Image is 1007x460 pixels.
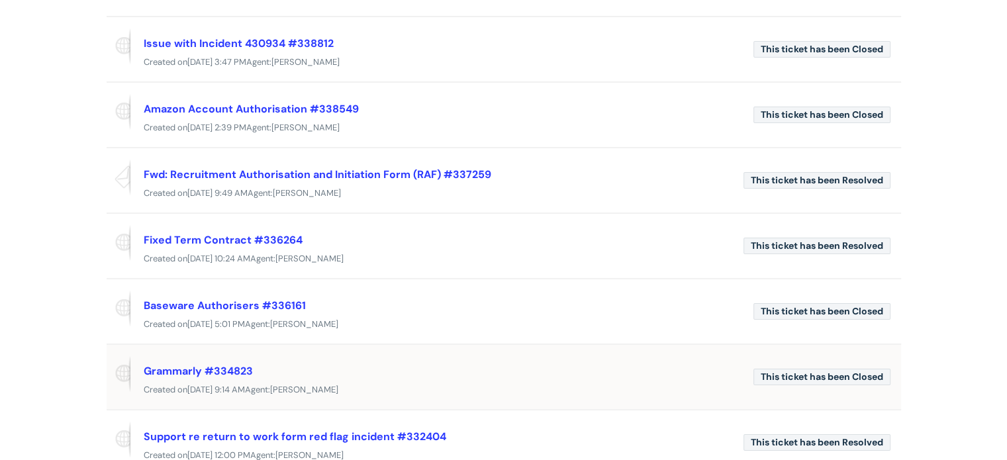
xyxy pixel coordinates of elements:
a: Fwd: Recruitment Authorisation and Initiation Form (RAF) #337259 [144,167,491,181]
span: [DATE] 5:01 PM [187,318,245,330]
div: Created on Agent: [107,316,901,333]
a: Support re return to work form red flag incident #332404 [144,430,446,443]
span: [PERSON_NAME] [271,56,340,68]
span: This ticket has been Resolved [743,238,890,254]
span: [DATE] 10:24 AM [187,253,250,264]
span: [DATE] 2:39 PM [187,122,246,133]
span: This ticket has been Closed [753,303,890,320]
span: This ticket has been Resolved [743,434,890,451]
span: [PERSON_NAME] [275,253,344,264]
span: [DATE] 9:14 AM [187,384,245,395]
span: Reported via portal [107,421,130,458]
span: [PERSON_NAME] [270,318,338,330]
div: Created on Agent: [107,185,901,202]
div: Created on Agent: [107,120,901,136]
span: This ticket has been Resolved [743,172,890,189]
span: [DATE] 3:47 PM [187,56,246,68]
span: This ticket has been Closed [753,107,890,123]
span: Reported via portal [107,290,130,327]
span: [DATE] 9:49 AM [187,187,248,199]
span: [PERSON_NAME] [273,187,341,199]
span: Reported via email [107,159,130,196]
span: [PERSON_NAME] [270,384,338,395]
span: Reported via portal [107,224,130,261]
a: Baseware Authorisers #336161 [144,299,306,312]
div: Created on Agent: [107,54,901,71]
div: Created on Agent: [107,251,901,267]
span: This ticket has been Closed [753,369,890,385]
a: Fixed Term Contract #336264 [144,233,303,247]
span: [PERSON_NAME] [271,122,340,133]
span: Reported via portal [107,355,130,392]
div: Created on Agent: [107,382,901,398]
span: This ticket has been Closed [753,41,890,58]
span: Reported via portal [107,28,130,65]
a: Issue with Incident 430934 #338812 [144,36,334,50]
a: Grammarly #334823 [144,364,253,378]
a: Amazon Account Authorisation #338549 [144,102,359,116]
span: Reported via portal [107,93,130,130]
